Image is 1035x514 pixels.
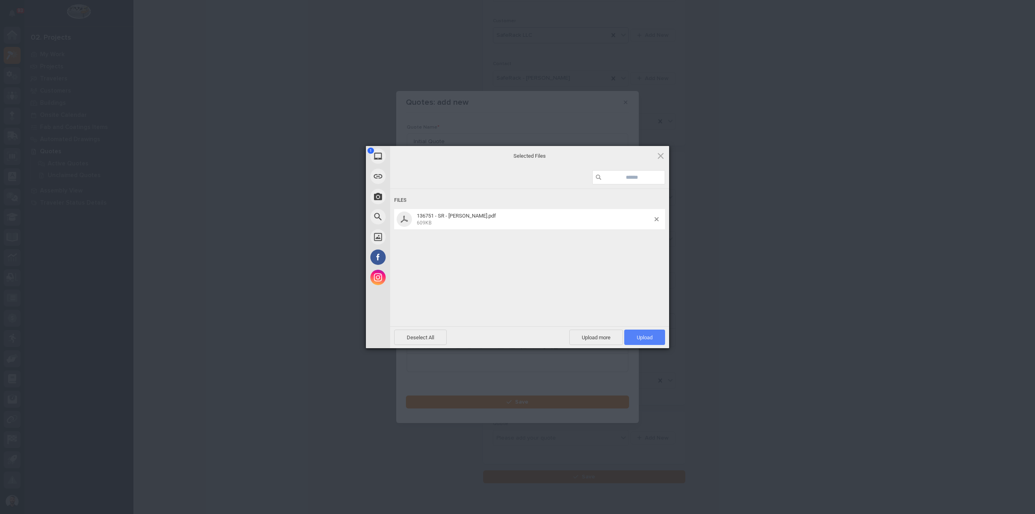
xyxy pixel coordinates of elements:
[368,148,374,154] span: 1
[637,334,653,341] span: Upload
[366,186,463,207] div: Take Photo
[449,152,610,159] span: Selected Files
[417,213,496,219] span: 136751 - SR - [PERSON_NAME].pdf
[394,330,447,345] span: Deselect All
[366,166,463,186] div: Link (URL)
[366,146,463,166] div: My Device
[569,330,623,345] span: Upload more
[366,267,463,288] div: Instagram
[366,207,463,227] div: Web Search
[394,193,665,208] div: Files
[414,213,655,226] span: 136751 - SR - Frank Colaruotolo.pdf
[366,227,463,247] div: Unsplash
[656,151,665,160] span: Click here or hit ESC to close picker
[417,220,431,226] span: 609KB
[624,330,665,345] span: Upload
[366,247,463,267] div: Facebook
